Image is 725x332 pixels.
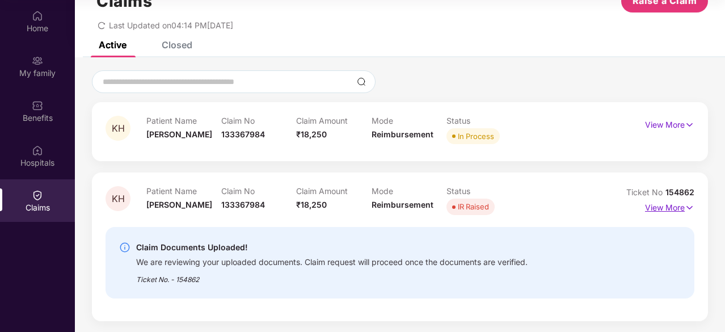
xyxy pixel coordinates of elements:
[32,10,43,22] img: svg+xml;base64,PHN2ZyBpZD0iSG9tZSIgeG1sbnM9Imh0dHA6Ly93d3cudzMub3JnLzIwMDAvc3ZnIiB3aWR0aD0iMjAiIG...
[32,190,43,201] img: svg+xml;base64,PHN2ZyBpZD0iQ2xhaW0iIHhtbG5zPSJodHRwOi8vd3d3LnczLm9yZy8yMDAwL3N2ZyIgd2lkdGg9IjIwIi...
[357,77,366,86] img: svg+xml;base64,PHN2ZyBpZD0iU2VhcmNoLTMyeDMyIiB4bWxucz0iaHR0cDovL3d3dy53My5vcmcvMjAwMC9zdmciIHdpZH...
[146,116,221,125] p: Patient Name
[136,254,528,267] div: We are reviewing your uploaded documents. Claim request will proceed once the documents are verif...
[645,199,694,214] p: View More
[221,200,265,209] span: 133367984
[32,100,43,111] img: svg+xml;base64,PHN2ZyBpZD0iQmVuZWZpdHMiIHhtbG5zPSJodHRwOi8vd3d3LnczLm9yZy8yMDAwL3N2ZyIgd2lkdGg9Ij...
[119,242,130,253] img: svg+xml;base64,PHN2ZyBpZD0iSW5mby0yMHgyMCIgeG1sbnM9Imh0dHA6Ly93d3cudzMub3JnLzIwMDAvc3ZnIiB3aWR0aD...
[685,119,694,131] img: svg+xml;base64,PHN2ZyB4bWxucz0iaHR0cDovL3d3dy53My5vcmcvMjAwMC9zdmciIHdpZHRoPSIxNyIgaGVpZ2h0PSIxNy...
[626,187,665,197] span: Ticket No
[296,186,371,196] p: Claim Amount
[221,116,296,125] p: Claim No
[372,200,433,209] span: Reimbursement
[645,116,694,131] p: View More
[458,201,489,212] div: IR Raised
[372,186,446,196] p: Mode
[136,241,528,254] div: Claim Documents Uploaded!
[32,145,43,156] img: svg+xml;base64,PHN2ZyBpZD0iSG9zcGl0YWxzIiB4bWxucz0iaHR0cDovL3d3dy53My5vcmcvMjAwMC9zdmciIHdpZHRoPS...
[98,20,106,30] span: redo
[221,129,265,139] span: 133367984
[99,39,127,51] div: Active
[372,129,433,139] span: Reimbursement
[446,116,521,125] p: Status
[146,129,212,139] span: [PERSON_NAME]
[446,186,521,196] p: Status
[112,124,125,133] span: KH
[162,39,192,51] div: Closed
[146,200,212,209] span: [PERSON_NAME]
[685,201,694,214] img: svg+xml;base64,PHN2ZyB4bWxucz0iaHR0cDovL3d3dy53My5vcmcvMjAwMC9zdmciIHdpZHRoPSIxNyIgaGVpZ2h0PSIxNy...
[221,186,296,196] p: Claim No
[109,20,233,30] span: Last Updated on 04:14 PM[DATE]
[32,55,43,66] img: svg+xml;base64,PHN2ZyB3aWR0aD0iMjAiIGhlaWdodD0iMjAiIHZpZXdCb3g9IjAgMCAyMCAyMCIgZmlsbD0ibm9uZSIgeG...
[458,131,494,142] div: In Process
[146,186,221,196] p: Patient Name
[665,187,694,197] span: 154862
[296,129,327,139] span: ₹18,250
[112,194,125,204] span: KH
[136,267,528,285] div: Ticket No. - 154862
[296,200,327,209] span: ₹18,250
[372,116,446,125] p: Mode
[296,116,371,125] p: Claim Amount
